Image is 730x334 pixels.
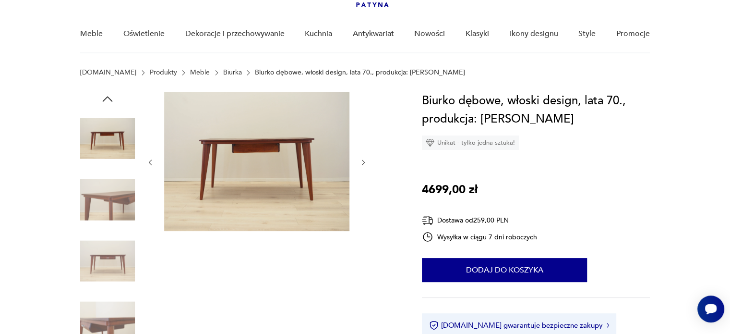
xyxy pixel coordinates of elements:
img: Ikona strzałki w prawo [607,323,610,328]
button: Dodaj do koszyka [422,258,587,282]
a: Antykwariat [353,15,394,52]
a: Klasyki [466,15,489,52]
a: Style [578,15,596,52]
img: Zdjęcie produktu Biurko dębowe, włoski design, lata 70., produkcja: Włochy [80,111,135,166]
img: Zdjęcie produktu Biurko dębowe, włoski design, lata 70., produkcja: Włochy [80,173,135,227]
img: Ikona diamentu [426,138,434,147]
div: Dostawa od 259,00 PLN [422,214,537,226]
a: [DOMAIN_NAME] [80,69,136,76]
a: Oświetlenie [123,15,165,52]
p: Biurko dębowe, włoski design, lata 70., produkcja: [PERSON_NAME] [255,69,465,76]
img: Zdjęcie produktu Biurko dębowe, włoski design, lata 70., produkcja: Włochy [80,234,135,288]
div: Unikat - tylko jedna sztuka! [422,136,519,150]
a: Promocje [616,15,650,52]
iframe: Smartsupp widget button [697,296,724,322]
p: 4699,00 zł [422,181,478,199]
a: Meble [190,69,210,76]
a: Ikony designu [509,15,558,52]
h1: Biurko dębowe, włoski design, lata 70., produkcja: [PERSON_NAME] [422,92,650,128]
a: Nowości [414,15,445,52]
a: Dekoracje i przechowywanie [185,15,284,52]
div: Wysyłka w ciągu 7 dni roboczych [422,231,537,243]
a: Meble [80,15,103,52]
img: Ikona dostawy [422,214,433,226]
a: Biurka [223,69,242,76]
button: [DOMAIN_NAME] gwarantuje bezpieczne zakupy [429,321,609,330]
img: Ikona certyfikatu [429,321,439,330]
a: Produkty [150,69,177,76]
a: Kuchnia [305,15,332,52]
img: Zdjęcie produktu Biurko dębowe, włoski design, lata 70., produkcja: Włochy [164,92,349,231]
